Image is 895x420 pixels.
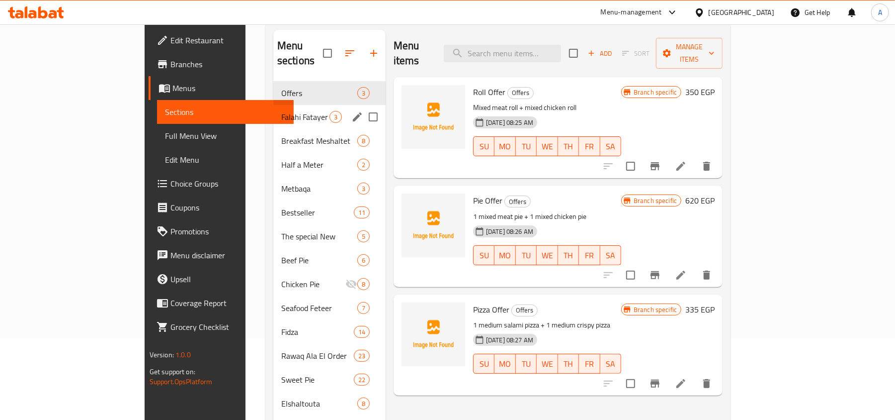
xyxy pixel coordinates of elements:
[354,350,370,362] div: items
[600,245,621,265] button: SA
[273,81,386,105] div: Offers3
[157,124,294,148] a: Full Menu View
[562,357,575,371] span: TH
[281,183,357,195] span: Metbaqa
[685,85,715,99] h6: 350 EGP
[478,248,490,263] span: SU
[350,109,365,124] button: edit
[478,139,490,154] span: SU
[685,194,715,208] h6: 620 EGP
[473,85,505,100] span: Roll Offer
[150,365,195,378] span: Get support on:
[473,245,494,265] button: SU
[354,208,369,217] span: 11
[482,227,537,236] span: [DATE] 08:26 AM
[281,111,329,123] span: Falahi Fatayer Meshaltet
[150,348,174,361] span: Version:
[273,248,386,272] div: Beef Pie6
[273,344,386,368] div: Rawaq Ala El Order23
[277,38,323,68] h2: Menu sections
[478,357,490,371] span: SU
[558,354,579,374] button: TH
[273,177,386,201] div: Metbaqa3
[281,230,357,242] div: The special New
[520,248,533,263] span: TU
[604,248,617,263] span: SA
[358,256,369,265] span: 6
[604,357,617,371] span: SA
[281,159,357,171] span: Half a Meter
[358,89,369,98] span: 3
[338,41,362,65] span: Sort sections
[149,291,294,315] a: Coverage Report
[878,7,882,18] span: A
[273,392,386,416] div: Elshaltouta8
[357,254,370,266] div: items
[354,351,369,361] span: 23
[175,348,191,361] span: 1.0.0
[354,327,369,337] span: 14
[583,248,596,263] span: FR
[281,254,357,266] span: Beef Pie
[357,183,370,195] div: items
[149,219,294,243] a: Promotions
[482,118,537,127] span: [DATE] 08:25 AM
[516,354,537,374] button: TU
[675,378,687,390] a: Edit menu item
[541,248,554,263] span: WE
[473,102,621,114] p: Mixed meat roll + mixed chicken roll
[273,368,386,392] div: Sweet Pie22
[498,248,511,263] span: MO
[281,278,345,290] span: Chicken Pie
[149,196,294,219] a: Coupons
[357,278,370,290] div: items
[695,263,719,287] button: delete
[157,148,294,172] a: Edit Menu
[402,85,465,149] img: Roll Offer
[354,326,370,338] div: items
[273,105,386,129] div: Falahi Fatayer Meshaltet3edit
[281,302,357,314] span: Seafood Feteer
[520,139,533,154] span: TU
[149,52,294,76] a: Branches
[473,210,621,223] p: 1 mixed meat pie + 1 mixed chicken pie
[473,302,509,317] span: Pizza Offer
[512,305,537,316] span: Offers
[504,196,531,208] div: Offers
[281,326,354,338] span: Fidza
[579,354,600,374] button: FR
[516,245,537,265] button: TU
[281,87,357,99] span: Offers
[281,374,354,386] div: Sweet Pie
[563,43,584,64] span: Select section
[498,357,511,371] span: MO
[643,372,667,396] button: Branch-specific-item
[402,194,465,257] img: Pie Offer
[558,136,579,156] button: TH
[695,154,719,178] button: delete
[281,207,354,218] span: Bestseller
[584,46,616,61] span: Add item
[541,139,554,154] span: WE
[273,296,386,320] div: Seafood Feteer7
[444,45,561,62] input: search
[170,34,286,46] span: Edit Restaurant
[494,136,515,156] button: MO
[604,139,617,154] span: SA
[620,156,641,177] span: Select to update
[630,305,681,315] span: Branch specific
[273,224,386,248] div: The special New5
[357,159,370,171] div: items
[170,249,286,261] span: Menu disclaimer
[358,136,369,146] span: 8
[473,354,494,374] button: SU
[170,273,286,285] span: Upsell
[579,136,600,156] button: FR
[273,201,386,224] div: Bestseller11
[357,230,370,242] div: items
